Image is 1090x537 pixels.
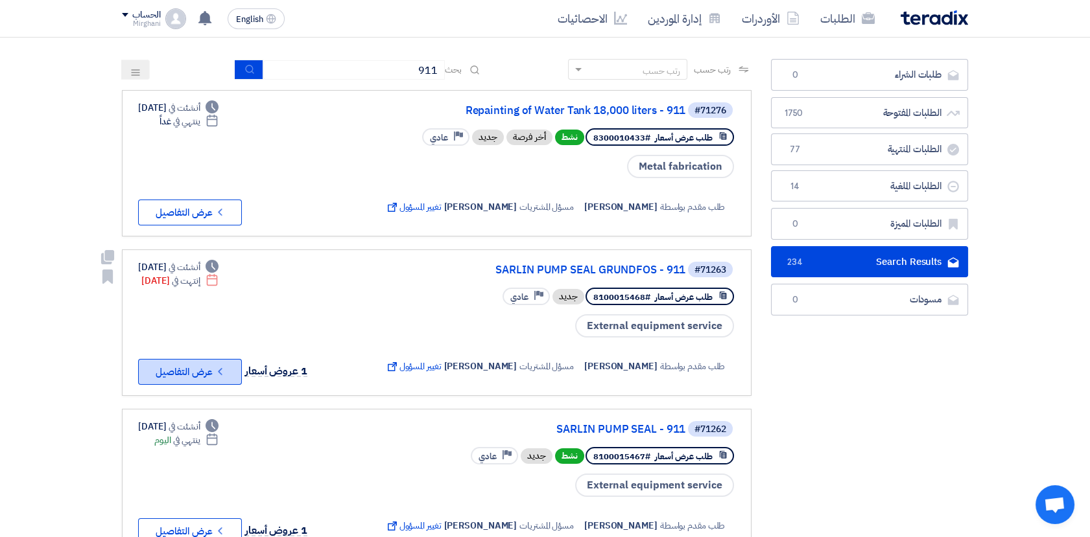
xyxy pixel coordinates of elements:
a: الطلبات المميزة0 [771,208,968,240]
span: 0 [787,218,803,231]
span: إنتهت في [172,274,200,288]
input: ابحث بعنوان أو رقم الطلب [263,60,445,80]
span: نشط [555,448,584,464]
div: #71276 [694,106,726,115]
div: #71263 [694,266,726,275]
a: Open chat [1036,485,1074,524]
div: اليوم [154,433,219,447]
span: External equipment service [575,314,734,337]
a: Repainting of Water Tank 18,000 liters - 911 [426,105,685,117]
button: عرض التفاصيل [138,359,242,385]
a: Search Results234 [771,246,968,278]
span: [PERSON_NAME] [444,200,517,214]
span: تغيير المسؤول [385,200,442,214]
div: جديد [521,448,552,464]
span: #8100015468 [593,291,650,303]
div: [DATE] [138,420,219,433]
span: External equipment service [575,474,734,497]
a: الطلبات الملغية14 [771,170,968,202]
span: 14 [787,180,803,193]
a: SARLIN PUMP SEAL GRUNDFOS - 911 [426,264,685,276]
span: مسؤل المشتريات [519,360,574,373]
span: ينتهي في [173,115,200,128]
span: طلب مقدم بواسطة [660,360,726,373]
span: تغيير المسؤول [385,519,442,532]
a: SARLIN PUMP SEAL - 911 [426,424,685,435]
button: English [228,8,285,29]
span: 1 عروض أسعار [245,363,307,379]
span: مسؤل المشتريات [519,519,574,532]
div: [DATE] [138,101,219,115]
span: 0 [787,293,803,306]
span: نشط [555,130,584,145]
div: جديد [552,289,584,304]
a: الاحصائيات [547,3,637,34]
span: Metal fabrication [627,155,734,178]
span: عادي [479,450,497,463]
span: ينتهي في [173,433,200,447]
a: الطلبات [810,3,885,34]
span: طلب مقدم بواسطة [660,200,726,214]
div: أخر فرصة [506,130,552,145]
div: Mirghani [122,20,160,27]
div: الحساب [132,10,160,21]
a: الأوردرات [731,3,810,34]
img: profile_test.png [165,8,186,29]
span: رتب حسب [694,63,731,76]
span: #8300010433 [593,131,650,144]
span: أنشئت في [169,101,200,115]
span: تغيير المسؤول [385,360,442,373]
span: طلب عرض أسعار [655,450,713,463]
span: 1750 [787,107,803,120]
a: طلبات الشراء0 [771,59,968,91]
span: مسؤل المشتريات [519,200,574,214]
span: [PERSON_NAME] [584,200,658,214]
div: رتب حسب [643,64,680,78]
span: عادي [430,131,448,144]
span: عادي [510,291,528,303]
a: الطلبات المنتهية77 [771,133,968,165]
div: غداً [160,115,219,128]
img: Teradix logo [901,10,968,25]
span: 0 [787,69,803,82]
span: [PERSON_NAME] [584,519,658,532]
span: [PERSON_NAME] [444,360,517,373]
span: أنشئت في [169,420,200,433]
div: [DATE] [141,274,219,288]
span: بحث [445,63,462,76]
a: إدارة الموردين [637,3,731,34]
a: الطلبات المفتوحة1750 [771,97,968,129]
span: 234 [787,256,803,269]
span: أنشئت في [169,260,200,274]
span: [PERSON_NAME] [444,519,517,532]
span: English [236,15,263,24]
span: طلب عرض أسعار [655,131,713,144]
span: 77 [787,143,803,156]
span: [PERSON_NAME] [584,360,658,373]
span: #8100015467 [593,450,650,463]
button: عرض التفاصيل [138,200,242,225]
span: طلب عرض أسعار [655,291,713,303]
div: #71262 [694,425,726,434]
div: جديد [472,130,504,145]
a: مسودات0 [771,284,968,315]
span: طلب مقدم بواسطة [660,519,726,532]
div: [DATE] [138,260,219,274]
